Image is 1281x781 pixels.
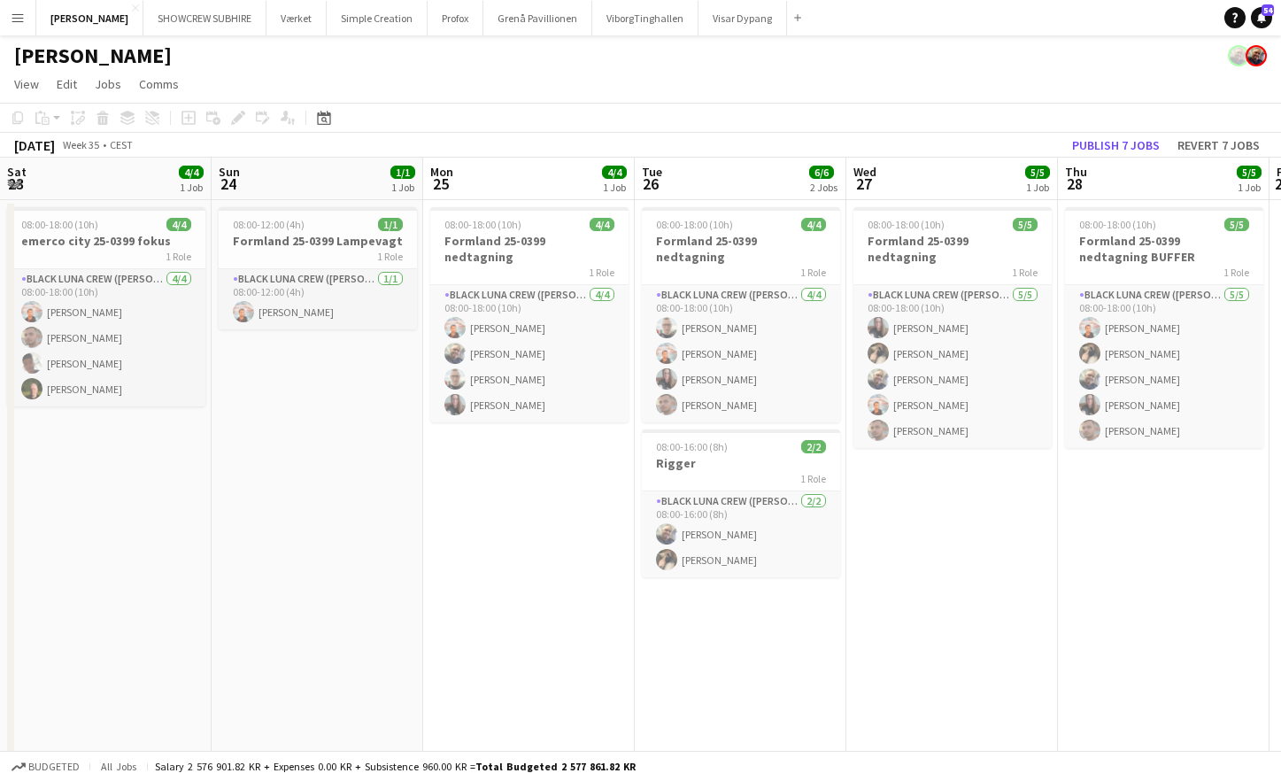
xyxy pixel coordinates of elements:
[1013,218,1038,231] span: 5/5
[868,218,945,231] span: 08:00-18:00 (10h)
[266,1,327,35] button: Værket
[88,73,128,96] a: Jobs
[430,207,629,422] app-job-card: 08:00-18:00 (10h)4/4Formland 25-0399 nedtagning1 RoleBlack Luna Crew ([PERSON_NAME])4/408:00-18:0...
[155,760,636,773] div: Salary 2 576 901.82 KR + Expenses 0.00 KR + Subsistence 960.00 KR =
[57,76,77,92] span: Edit
[800,266,826,279] span: 1 Role
[589,266,614,279] span: 1 Role
[1012,266,1038,279] span: 1 Role
[1025,166,1050,179] span: 5/5
[7,73,46,96] a: View
[642,233,840,265] h3: Formland 25-0399 nedtagning
[219,207,417,329] app-job-card: 08:00-12:00 (4h)1/1Formland 25-0399 Lampevagt1 RoleBlack Luna Crew ([PERSON_NAME])1/108:00-12:00 ...
[166,250,191,263] span: 1 Role
[642,207,840,422] app-job-card: 08:00-18:00 (10h)4/4Formland 25-0399 nedtagning1 RoleBlack Luna Crew ([PERSON_NAME])4/408:00-18:0...
[7,207,205,406] app-job-card: 08:00-18:00 (10h)4/4emerco city 25-0399 fokus1 RoleBlack Luna Crew ([PERSON_NAME])4/408:00-18:00 ...
[1238,181,1261,194] div: 1 Job
[1065,285,1263,448] app-card-role: Black Luna Crew ([PERSON_NAME])5/508:00-18:00 (10h)[PERSON_NAME][PERSON_NAME][PERSON_NAME][PERSON...
[1237,166,1262,179] span: 5/5
[95,76,121,92] span: Jobs
[1062,174,1087,194] span: 28
[14,136,55,154] div: [DATE]
[36,1,143,35] button: [PERSON_NAME]
[603,181,626,194] div: 1 Job
[219,233,417,249] h3: Formland 25-0399 Lampevagt
[642,429,840,577] app-job-card: 08:00-16:00 (8h)2/2Rigger1 RoleBlack Luna Crew ([PERSON_NAME])2/208:00-16:00 (8h)[PERSON_NAME][PE...
[602,166,627,179] span: 4/4
[642,455,840,471] h3: Rigger
[639,174,662,194] span: 26
[483,1,592,35] button: Grenå Pavillionen
[801,218,826,231] span: 4/4
[800,472,826,485] span: 1 Role
[642,491,840,577] app-card-role: Black Luna Crew ([PERSON_NAME])2/208:00-16:00 (8h)[PERSON_NAME][PERSON_NAME]
[50,73,84,96] a: Edit
[853,207,1052,448] app-job-card: 08:00-18:00 (10h)5/5Formland 25-0399 nedtagning1 RoleBlack Luna Crew ([PERSON_NAME])5/508:00-18:0...
[1246,45,1267,66] app-user-avatar: Danny Tranekær
[21,218,98,231] span: 08:00-18:00 (10h)
[853,164,876,180] span: Wed
[1170,134,1267,157] button: Revert 7 jobs
[1251,7,1272,28] a: 54
[377,250,403,263] span: 1 Role
[179,166,204,179] span: 4/4
[801,440,826,453] span: 2/2
[698,1,787,35] button: Visar Dypang
[4,174,27,194] span: 23
[1065,164,1087,180] span: Thu
[642,285,840,422] app-card-role: Black Luna Crew ([PERSON_NAME])4/408:00-18:00 (10h)[PERSON_NAME][PERSON_NAME][PERSON_NAME][PERSON...
[139,76,179,92] span: Comms
[58,138,103,151] span: Week 35
[810,181,837,194] div: 2 Jobs
[642,164,662,180] span: Tue
[1223,266,1249,279] span: 1 Role
[391,181,414,194] div: 1 Job
[1224,218,1249,231] span: 5/5
[1228,45,1249,66] app-user-avatar: Danny Tranekær
[28,761,80,773] span: Budgeted
[428,1,483,35] button: Profox
[1065,207,1263,448] app-job-card: 08:00-18:00 (10h)5/5Formland 25-0399 nedtagning BUFFER1 RoleBlack Luna Crew ([PERSON_NAME])5/508:...
[444,218,521,231] span: 08:00-18:00 (10h)
[656,218,733,231] span: 08:00-18:00 (10h)
[809,166,834,179] span: 6/6
[14,43,172,69] h1: [PERSON_NAME]
[143,1,266,35] button: SHOWCREW SUBHIRE
[233,218,305,231] span: 08:00-12:00 (4h)
[110,138,133,151] div: CEST
[7,269,205,406] app-card-role: Black Luna Crew ([PERSON_NAME])4/408:00-18:00 (10h)[PERSON_NAME][PERSON_NAME][PERSON_NAME][PERSON...
[656,440,728,453] span: 08:00-16:00 (8h)
[430,233,629,265] h3: Formland 25-0399 nedtagning
[428,174,453,194] span: 25
[590,218,614,231] span: 4/4
[219,269,417,329] app-card-role: Black Luna Crew ([PERSON_NAME])1/108:00-12:00 (4h)[PERSON_NAME]
[166,218,191,231] span: 4/4
[430,285,629,422] app-card-role: Black Luna Crew ([PERSON_NAME])4/408:00-18:00 (10h)[PERSON_NAME][PERSON_NAME][PERSON_NAME][PERSON...
[219,164,240,180] span: Sun
[327,1,428,35] button: Simple Creation
[1262,4,1274,16] span: 54
[430,164,453,180] span: Mon
[378,218,403,231] span: 1/1
[1026,181,1049,194] div: 1 Job
[851,174,876,194] span: 27
[390,166,415,179] span: 1/1
[216,174,240,194] span: 24
[853,233,1052,265] h3: Formland 25-0399 nedtagning
[132,73,186,96] a: Comms
[7,164,27,180] span: Sat
[475,760,636,773] span: Total Budgeted 2 577 861.82 KR
[14,76,39,92] span: View
[1065,233,1263,265] h3: Formland 25-0399 nedtagning BUFFER
[97,760,140,773] span: All jobs
[1079,218,1156,231] span: 08:00-18:00 (10h)
[9,757,82,777] button: Budgeted
[1065,134,1167,157] button: Publish 7 jobs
